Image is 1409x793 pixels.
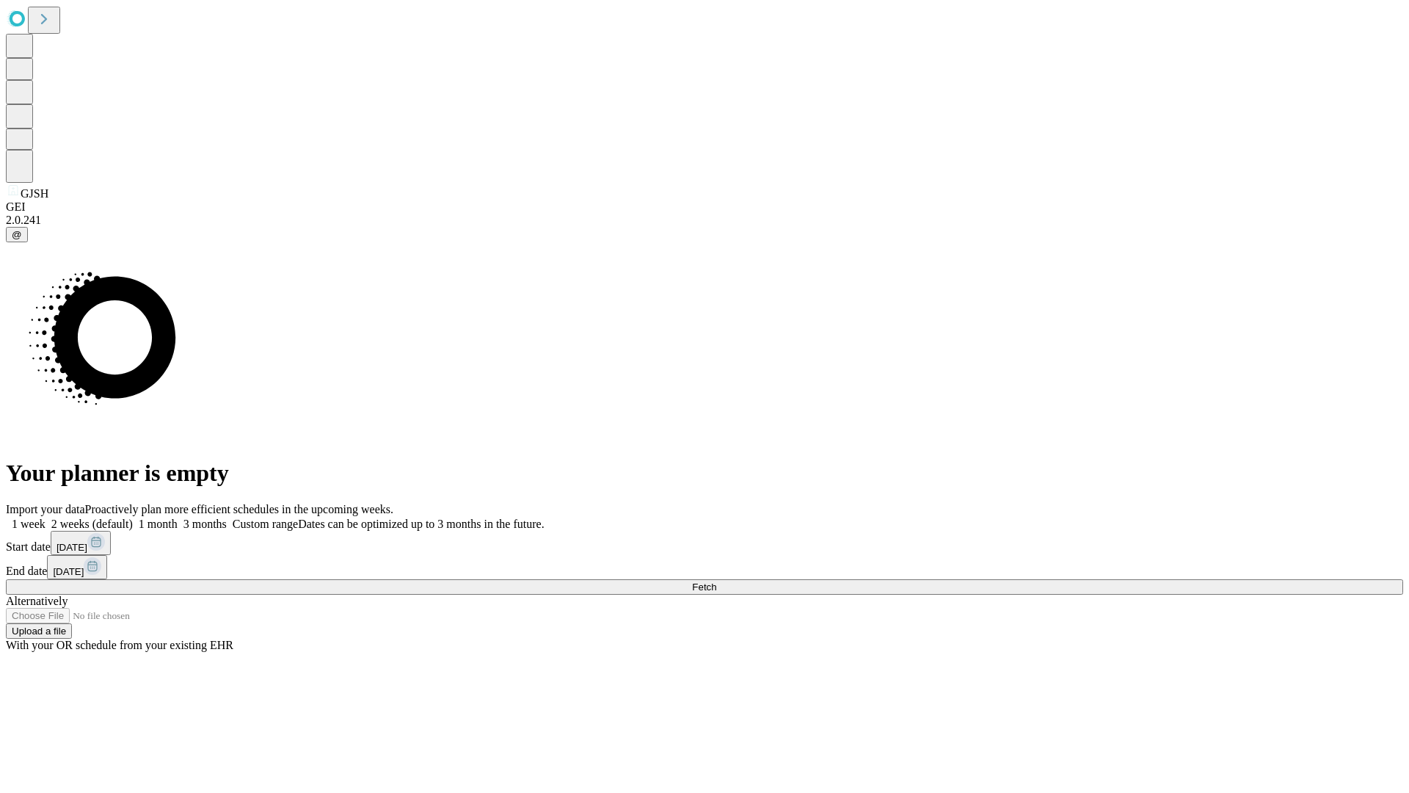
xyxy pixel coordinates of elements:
span: Dates can be optimized up to 3 months in the future. [298,518,544,530]
span: @ [12,229,22,240]
span: [DATE] [57,542,87,553]
span: 1 month [139,518,178,530]
span: Alternatively [6,595,68,607]
span: Proactively plan more efficient schedules in the upcoming weeks. [85,503,393,515]
button: [DATE] [51,531,111,555]
div: GEI [6,200,1403,214]
span: Import your data [6,503,85,515]
span: Fetch [692,582,716,593]
button: @ [6,227,28,242]
span: [DATE] [53,566,84,577]
div: Start date [6,531,1403,555]
div: End date [6,555,1403,579]
span: 2 weeks (default) [51,518,133,530]
span: 1 week [12,518,45,530]
span: Custom range [233,518,298,530]
button: Fetch [6,579,1403,595]
span: With your OR schedule from your existing EHR [6,639,233,651]
div: 2.0.241 [6,214,1403,227]
button: [DATE] [47,555,107,579]
button: Upload a file [6,623,72,639]
span: GJSH [21,187,48,200]
span: 3 months [183,518,227,530]
h1: Your planner is empty [6,460,1403,487]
